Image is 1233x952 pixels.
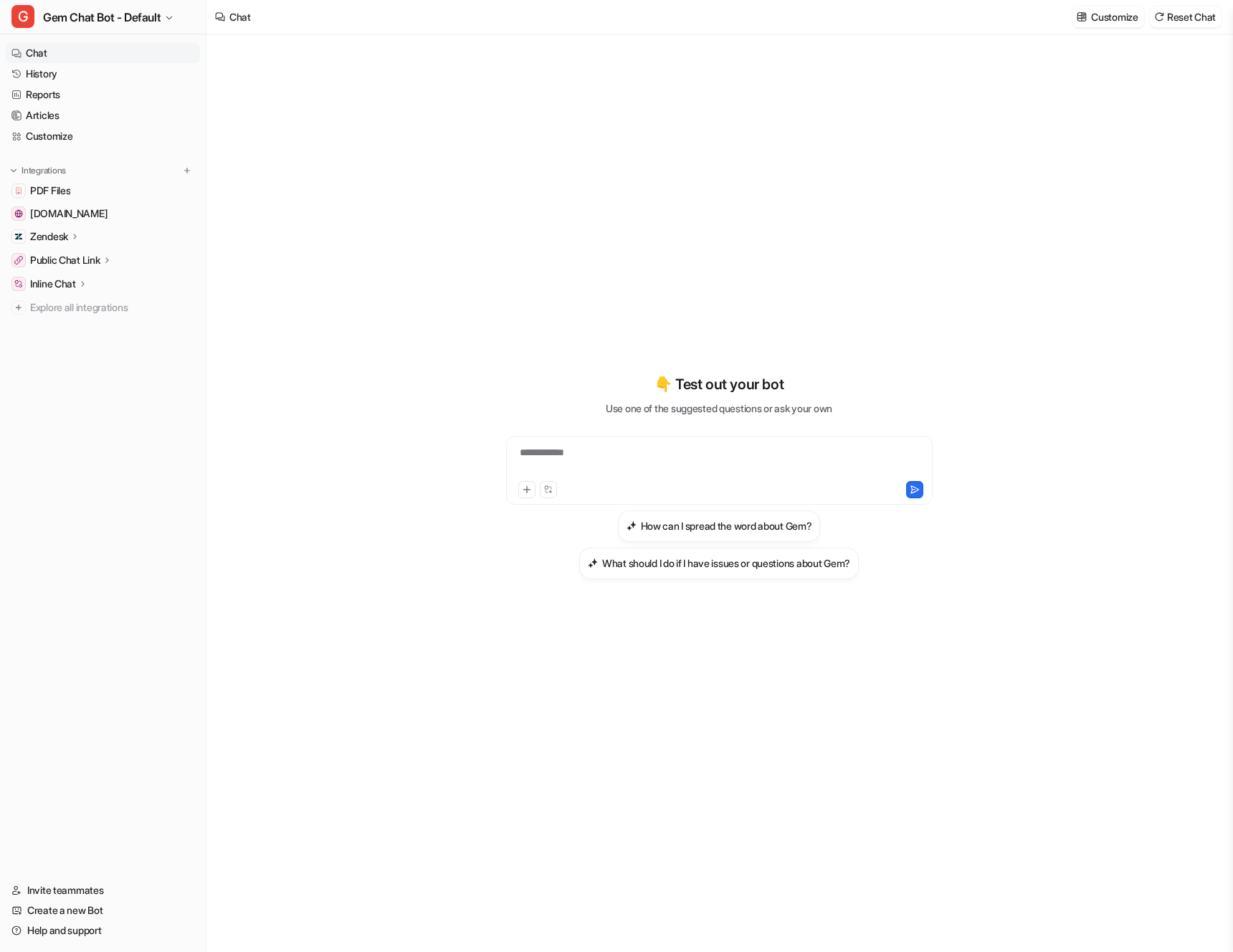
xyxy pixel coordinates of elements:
a: Customize [6,126,200,146]
img: PDF Files [14,186,23,195]
img: Public Chat Link [14,256,23,265]
p: Inline Chat [30,277,76,291]
img: customize [1077,11,1087,22]
h3: How can I spread the word about Gem? [641,518,812,533]
a: Reports [6,85,200,105]
span: Explore all integrations [30,296,194,319]
p: Customize [1091,9,1138,24]
a: Help and support [6,920,200,941]
img: How can I spread the word about Gem? [627,520,637,531]
span: PDF Files [30,184,70,198]
button: How can I spread the word about Gem?How can I spread the word about Gem? [618,510,821,542]
span: Gem Chat Bot - Default [43,7,161,27]
img: Zendesk [14,232,23,241]
a: Chat [6,43,200,63]
p: Zendesk [30,229,68,244]
a: PDF FilesPDF Files [6,181,200,201]
img: expand menu [9,166,19,176]
img: menu_add.svg [182,166,192,176]
a: Create a new Bot [6,900,200,920]
p: Integrations [22,165,66,176]
button: What should I do if I have issues or questions about Gem?What should I do if I have issues or que... [579,548,859,579]
span: G [11,5,34,28]
img: reset [1154,11,1164,22]
a: History [6,64,200,84]
p: Use one of the suggested questions or ask your own [606,401,832,416]
span: [DOMAIN_NAME] [30,206,108,221]
div: Chat [229,9,251,24]
button: Customize [1072,6,1143,27]
a: Articles [6,105,200,125]
img: status.gem.com [14,209,23,218]
a: Explore all integrations [6,297,200,318]
h3: What should I do if I have issues or questions about Gem? [602,556,850,571]
p: 👇 Test out your bot [654,373,784,395]
p: Public Chat Link [30,253,100,267]
img: Inline Chat [14,280,23,288]
button: Reset Chat [1150,6,1222,27]
a: Invite teammates [6,880,200,900]
a: status.gem.com[DOMAIN_NAME] [6,204,200,224]
button: Integrations [6,163,70,178]
img: explore all integrations [11,300,26,315]
img: What should I do if I have issues or questions about Gem? [588,558,598,568]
